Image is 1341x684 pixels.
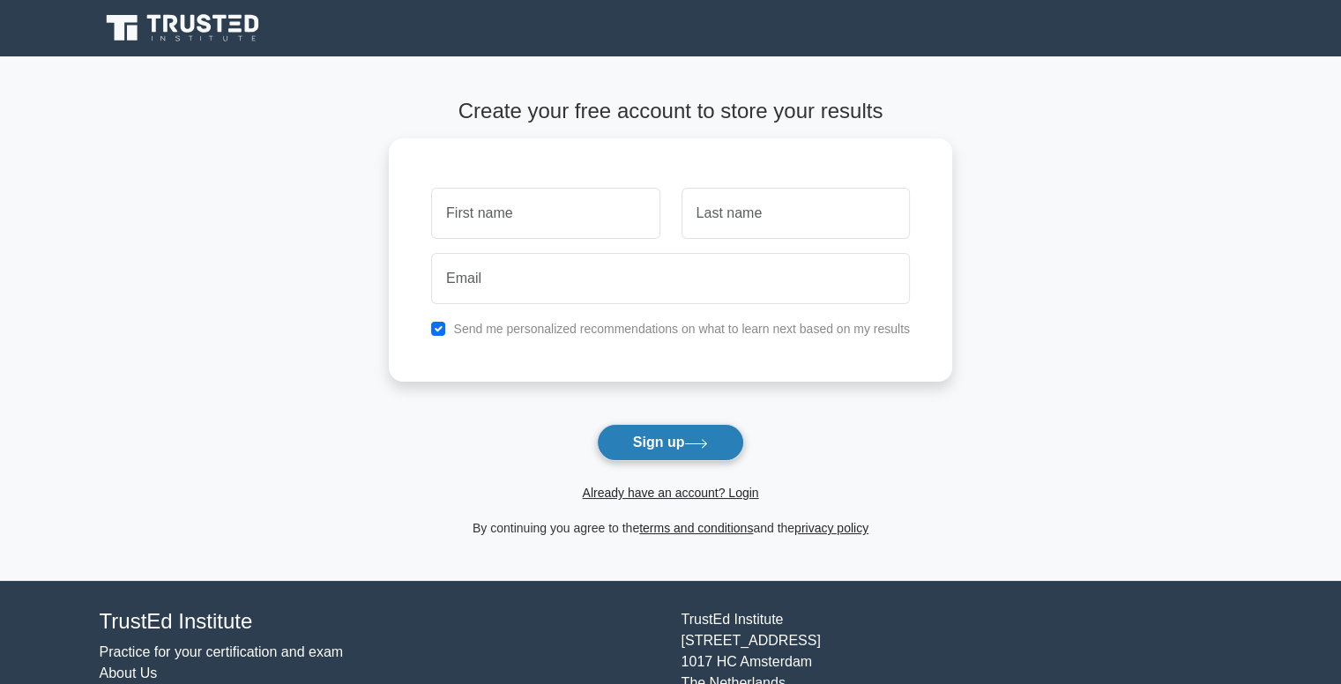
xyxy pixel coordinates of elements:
[682,188,910,239] input: Last name
[378,517,963,539] div: By continuing you agree to the and the
[100,665,158,680] a: About Us
[794,521,868,535] a: privacy policy
[389,99,952,124] h4: Create your free account to store your results
[582,486,758,500] a: Already have an account? Login
[639,521,753,535] a: terms and conditions
[453,322,910,336] label: Send me personalized recommendations on what to learn next based on my results
[431,188,659,239] input: First name
[100,644,344,659] a: Practice for your certification and exam
[100,609,660,635] h4: TrustEd Institute
[597,424,745,461] button: Sign up
[431,253,910,304] input: Email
